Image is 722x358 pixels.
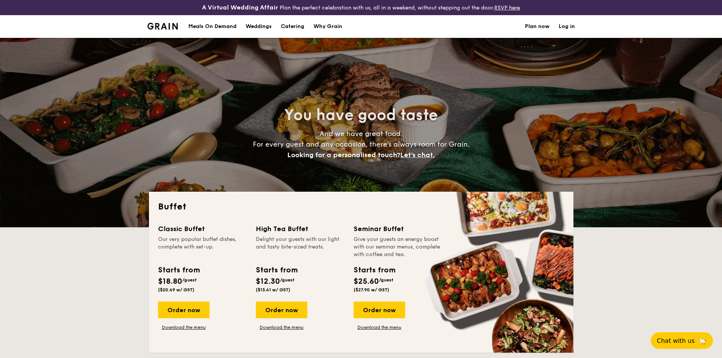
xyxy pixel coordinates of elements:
[494,5,520,11] a: RSVP here
[400,151,435,159] span: Let's chat.
[147,23,178,30] a: Logotype
[184,15,241,38] a: Meals On Demand
[657,337,695,344] span: Chat with us
[525,15,550,38] a: Plan now
[256,302,307,318] div: Order now
[188,15,236,38] div: Meals On Demand
[354,224,442,234] div: Seminar Buffet
[698,336,707,345] span: 🦙
[158,324,210,330] a: Download the menu
[379,277,393,283] span: /guest
[313,15,342,38] div: Why Grain
[354,264,395,276] div: Starts from
[309,15,347,38] a: Why Grain
[202,3,278,12] h4: A Virtual Wedding Affair
[256,287,290,292] span: ($13.41 w/ GST)
[158,277,182,286] span: $18.80
[354,236,442,258] div: Give your guests an energy boost with our seminar menus, complete with coffee and tea.
[182,277,197,283] span: /guest
[354,324,405,330] a: Download the menu
[651,332,713,349] button: Chat with us🦙
[354,277,379,286] span: $25.60
[158,264,199,276] div: Starts from
[256,264,297,276] div: Starts from
[158,201,564,213] h2: Buffet
[256,277,280,286] span: $12.30
[559,15,575,38] a: Log in
[354,287,389,292] span: ($27.90 w/ GST)
[158,224,247,234] div: Classic Buffet
[256,236,345,258] div: Delight your guests with our light and tasty bite-sized treats.
[143,3,579,12] div: Plan the perfect celebration with us, all in a weekend, without stepping out the door.
[354,302,405,318] div: Order now
[158,302,210,318] div: Order now
[256,224,345,234] div: High Tea Buffet
[147,23,178,30] img: Grain
[280,277,294,283] span: /guest
[246,15,272,38] div: Weddings
[241,15,276,38] a: Weddings
[276,15,309,38] a: Catering
[158,236,247,258] div: Our very popular buffet dishes, complete with set-up.
[256,324,307,330] a: Download the menu
[158,287,194,292] span: ($20.49 w/ GST)
[281,15,304,38] h1: Catering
